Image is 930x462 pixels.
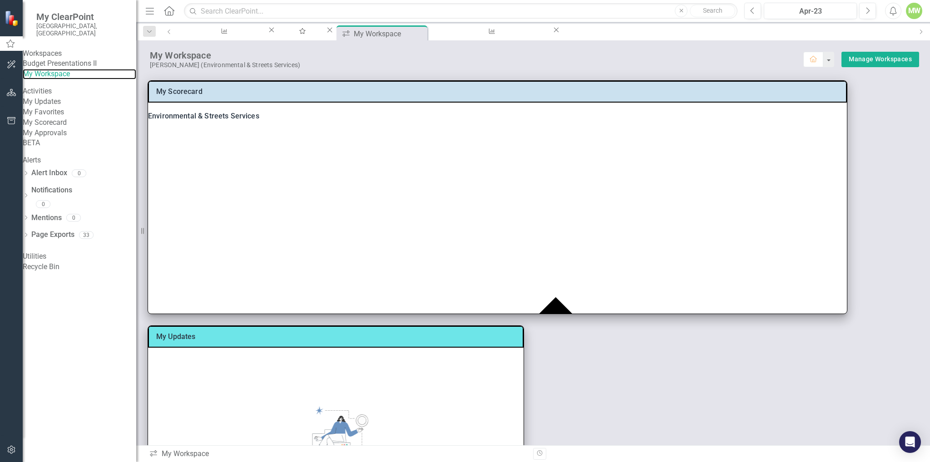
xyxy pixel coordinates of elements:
[690,5,735,17] button: Search
[841,52,919,67] button: Manage Workspaces
[703,7,722,14] span: Search
[23,97,136,107] a: My Updates
[156,332,196,341] a: My Updates
[23,59,136,69] a: Budget Presentations II
[23,69,136,79] a: My Workspace
[148,110,847,123] div: Environmental & Streets Services
[31,213,62,223] a: Mentions
[149,449,526,459] div: My Workspace
[23,128,136,138] a: My Approvals
[150,49,803,61] div: My Workspace
[284,34,317,45] div: My Favorites
[187,34,259,45] div: Pollution Sources Controlled
[429,25,552,37] a: Stormwater citizens in public involvement
[72,169,86,177] div: 0
[841,52,919,67] div: split button
[178,25,267,37] a: Pollution Sources Controlled
[156,87,203,96] a: My Scorecard
[184,3,737,19] input: Search ClearPoint...
[849,54,912,65] a: Manage Workspaces
[36,22,127,37] small: [GEOGRAPHIC_DATA], [GEOGRAPHIC_DATA]
[437,34,544,45] div: Stormwater citizens in public involvement
[23,49,136,59] div: Workspaces
[764,3,857,19] button: Apr-23
[899,431,921,453] div: Open Intercom Messenger
[66,214,81,222] div: 0
[23,251,136,262] div: Utilities
[150,61,803,69] div: [PERSON_NAME] (Environmental & Streets Services)
[23,262,136,272] a: Recycle Bin
[5,10,20,26] img: ClearPoint Strategy
[906,3,922,19] button: MW
[23,107,136,118] a: My Favorites
[767,6,854,17] div: Apr-23
[36,200,50,208] div: 0
[31,168,67,178] a: Alert Inbox
[23,86,136,97] div: Activities
[276,25,325,37] a: My Favorites
[354,28,425,39] div: My Workspace
[23,155,136,166] div: Alerts
[23,138,136,148] div: BETA
[31,185,136,196] a: Notifications
[31,230,74,240] a: Page Exports
[36,11,127,22] span: My ClearPoint
[23,118,136,128] a: My Scorecard
[79,231,94,239] div: 33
